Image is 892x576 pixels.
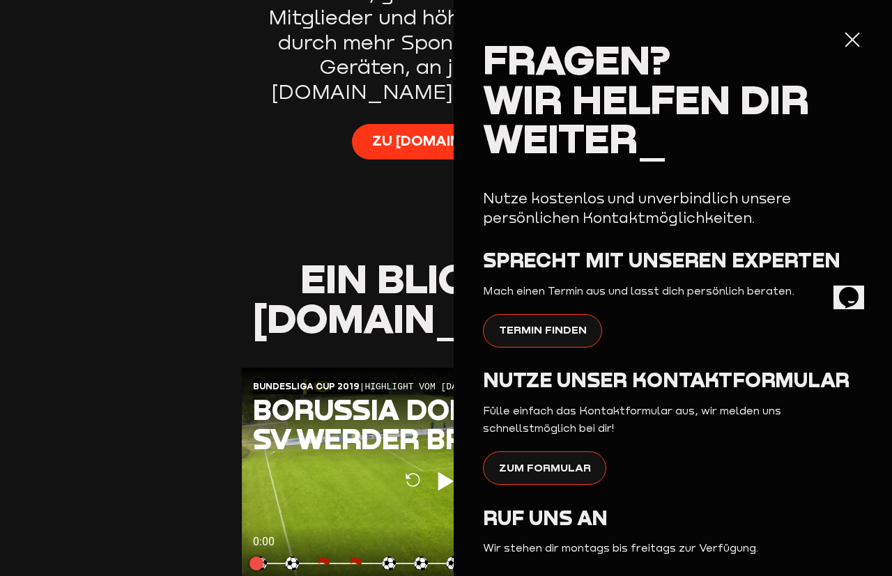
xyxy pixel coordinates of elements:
[483,188,862,228] p: Nutze kostenlos und unverbindlich unsere persönlichen Kontaktmöglichkeiten.
[483,35,670,84] span: Fragen?
[372,131,519,150] span: Zu [DOMAIN_NAME]
[483,75,809,163] span: Wir helfen dir weiter_
[352,124,540,160] a: Zu [DOMAIN_NAME]
[483,539,831,556] p: Wir stehen dir montags bis freitags zur Verfügung.
[483,402,831,437] p: Fülle einfach das Kontaktformular aus, wir melden uns schnellstmöglich bei dir!
[252,293,640,342] span: [DOMAIN_NAME] _
[483,367,849,391] span: Nutze unser Kontaktformular
[833,267,878,309] iframe: chat widget
[483,247,840,272] span: Sprecht mit unseren Experten
[499,459,591,476] span: Zum Formular
[300,254,592,302] span: Ein Blick auf
[483,314,602,348] a: Termin finden
[446,527,650,557] div: 3:12
[483,505,608,529] span: Ruf uns an
[483,282,831,299] p: Mach einen Termin aus und lasst dich persönlich beraten.
[499,321,587,338] span: Termin finden
[242,527,446,557] div: 0:00
[483,451,606,485] a: Zum Formular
